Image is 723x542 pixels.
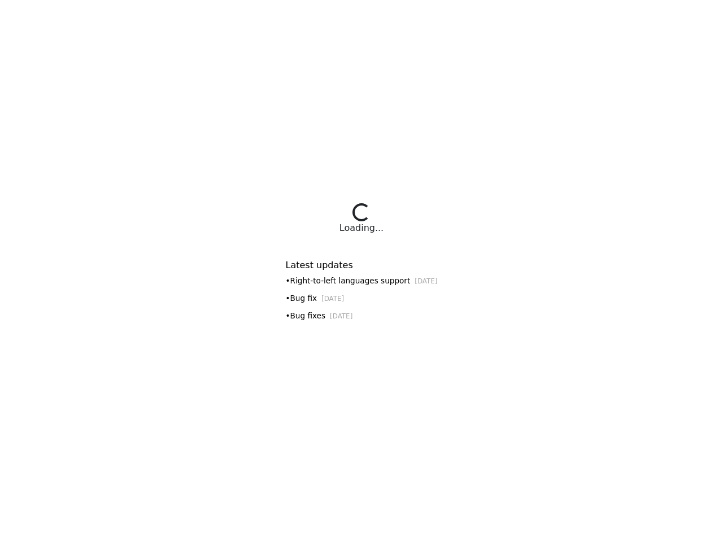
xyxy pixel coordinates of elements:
[415,277,437,285] small: [DATE]
[286,275,438,287] div: • Right-to-left languages support
[286,292,438,304] div: • Bug fix
[330,312,352,320] small: [DATE]
[286,260,438,270] h6: Latest updates
[321,295,344,303] small: [DATE]
[339,221,384,235] div: Loading...
[286,310,438,322] div: • Bug fixes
